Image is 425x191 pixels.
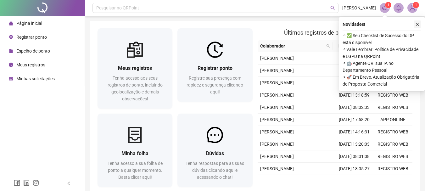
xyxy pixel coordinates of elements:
[335,138,374,150] td: [DATE] 13:20:03
[396,5,401,11] span: bell
[335,150,374,163] td: [DATE] 08:01:08
[98,28,172,109] a: Meus registrosTenha acesso aos seus registros de ponto, incluindo geolocalização e demais observa...
[374,101,412,114] td: REGISTRO WEB
[118,65,152,71] span: Meus registros
[382,5,388,11] span: notification
[335,101,374,114] td: [DATE] 08:02:33
[260,166,294,171] span: [PERSON_NAME]
[335,163,374,175] td: [DATE] 18:05:27
[342,4,376,11] span: [PERSON_NAME]
[260,154,294,159] span: [PERSON_NAME]
[260,42,324,49] span: Colaborador
[98,114,172,187] a: Minha folhaTenha acesso a sua folha de ponto a qualquer momento. Basta clicar aqui!
[374,163,412,175] td: REGISTRO WEB
[177,28,252,102] a: Registrar pontoRegistre sua presença com rapidez e segurança clicando aqui!
[9,35,13,39] span: environment
[326,44,330,48] span: search
[335,77,374,89] td: [DATE] 14:16:12
[335,89,374,101] td: [DATE] 13:18:59
[9,76,13,81] span: schedule
[385,2,391,8] sup: 1
[330,6,335,10] span: search
[260,93,294,98] span: [PERSON_NAME]
[387,3,389,7] span: 1
[9,21,13,25] span: home
[14,180,20,186] span: facebook
[343,21,365,28] span: Novidades !
[9,63,13,67] span: clock-circle
[206,150,224,156] span: Dúvidas
[16,21,42,26] span: Página inicial
[415,3,417,7] span: 1
[187,76,243,94] span: Registre sua presença com rapidez e segurança clicando aqui!
[16,76,55,81] span: Minhas solicitações
[374,114,412,126] td: APP ONLINE
[335,52,374,65] td: [DATE] 07:59:59
[260,142,294,147] span: [PERSON_NAME]
[374,126,412,138] td: REGISTRO WEB
[260,105,294,110] span: [PERSON_NAME]
[186,161,244,180] span: Tenha respostas para as suas dúvidas clicando aqui e acessando o chat!
[260,117,294,122] span: [PERSON_NAME]
[9,49,13,53] span: file
[413,2,419,8] sup: Atualize o seu contato no menu Meus Dados
[374,89,412,101] td: REGISTRO WEB
[335,65,374,77] td: [DATE] 17:03:36
[343,46,421,60] span: ⚬ Vale Lembrar: Política de Privacidade e LGPD na QRPoint
[121,150,148,156] span: Minha folha
[335,175,374,187] td: [DATE] 14:08:25
[325,41,331,51] span: search
[16,48,50,53] span: Espelho de ponto
[374,150,412,163] td: REGISTRO WEB
[198,65,232,71] span: Registrar ponto
[415,22,420,26] span: close
[260,80,294,85] span: [PERSON_NAME]
[177,114,252,187] a: DúvidasTenha respostas para as suas dúvidas clicando aqui e acessando o chat!
[374,138,412,150] td: REGISTRO WEB
[335,114,374,126] td: [DATE] 17:58:20
[260,56,294,61] span: [PERSON_NAME]
[408,3,417,13] img: 68269
[260,129,294,134] span: [PERSON_NAME]
[343,32,421,46] span: ⚬ ✅ Seu Checklist de Sucesso do DP está disponível
[343,60,421,74] span: ⚬ 🤖 Agente QR: sua IA no Departamento Pessoal
[33,180,39,186] span: instagram
[335,126,374,138] td: [DATE] 14:16:31
[260,68,294,73] span: [PERSON_NAME]
[16,62,45,67] span: Meus registros
[333,40,370,52] th: Data/Hora
[335,42,362,49] span: Data/Hora
[374,175,412,187] td: REGISTRO WEB
[108,76,163,101] span: Tenha acesso aos seus registros de ponto, incluindo geolocalização e demais observações!
[16,35,47,40] span: Registrar ponto
[284,29,386,36] span: Últimos registros de ponto sincronizados
[108,161,163,180] span: Tenha acesso a sua folha de ponto a qualquer momento. Basta clicar aqui!
[23,180,30,186] span: linkedin
[67,181,71,186] span: left
[343,74,421,87] span: ⚬ 🚀 Em Breve, Atualização Obrigatória de Proposta Comercial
